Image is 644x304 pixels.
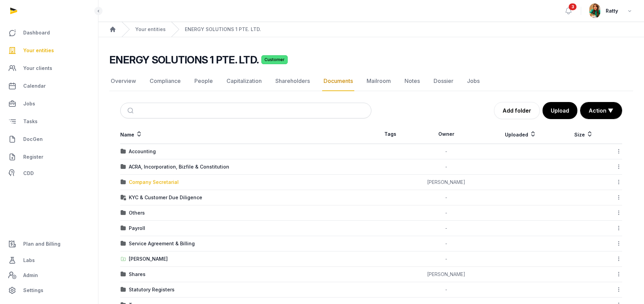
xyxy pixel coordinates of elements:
[129,194,202,201] div: KYC & Customer Due Diligence
[129,225,145,232] div: Payroll
[274,71,311,91] a: Shareholders
[121,272,126,277] img: folder.svg
[23,240,60,248] span: Plan and Billing
[109,71,137,91] a: Overview
[409,125,483,144] th: Owner
[23,169,34,177] span: CDD
[129,256,168,262] div: [PERSON_NAME]
[403,71,421,91] a: Notes
[121,164,126,170] img: folder.svg
[129,271,146,278] div: Shares
[121,241,126,246] img: folder.svg
[23,117,38,126] span: Tasks
[466,71,481,91] a: Jobs
[23,46,54,55] span: Your entities
[5,131,93,147] a: DocGen
[23,135,43,143] span: DocGen
[5,236,93,252] a: Plan and Billing
[23,153,43,161] span: Register
[185,26,261,33] a: ENERGY SOLUTIONS 1 PTE. LTD.
[409,282,483,298] td: -
[129,209,145,216] div: Others
[409,144,483,159] td: -
[5,282,93,299] a: Settings
[483,125,558,144] th: Uploaded
[109,54,259,66] h2: ENERGY SOLUTIONS 1 PTE. LTD.
[121,210,126,216] img: folder.svg
[121,179,126,185] img: folder.svg
[409,267,483,282] td: [PERSON_NAME]
[135,26,166,33] a: Your entities
[5,167,93,180] a: CDD
[121,287,126,292] img: folder.svg
[121,195,126,200] img: folder-locked-icon.svg
[23,82,46,90] span: Calendar
[589,3,600,18] img: avatar
[543,102,577,119] button: Upload
[109,71,633,91] nav: Tabs
[23,64,52,72] span: Your clients
[193,71,214,91] a: People
[120,125,371,144] th: Name
[5,25,93,41] a: Dashboard
[409,159,483,175] td: -
[558,125,609,144] th: Size
[129,286,175,293] div: Statutory Registers
[129,240,195,247] div: Service Agreement & Billing
[409,221,483,236] td: -
[23,286,43,294] span: Settings
[261,55,288,64] span: Customer
[5,149,93,165] a: Register
[5,60,93,76] a: Your clients
[409,236,483,251] td: -
[148,71,182,91] a: Compliance
[409,205,483,221] td: -
[98,22,644,37] nav: Breadcrumb
[129,163,229,170] div: ACRA, Incorporation, Bizfile & Constitution
[580,102,622,119] button: Action ▼
[432,71,455,91] a: Dossier
[409,175,483,190] td: [PERSON_NAME]
[5,42,93,59] a: Your entities
[606,7,618,15] span: Ratty
[371,125,410,144] th: Tags
[322,71,354,91] a: Documents
[569,3,577,10] span: 3
[409,190,483,205] td: -
[365,71,392,91] a: Mailroom
[5,96,93,112] a: Jobs
[5,252,93,269] a: Labs
[123,103,139,118] button: Submit
[23,29,50,37] span: Dashboard
[23,100,35,108] span: Jobs
[129,179,179,186] div: Company Secretarial
[23,271,38,279] span: Admin
[5,78,93,94] a: Calendar
[225,71,263,91] a: Capitalization
[5,269,93,282] a: Admin
[121,149,126,154] img: folder.svg
[409,251,483,267] td: -
[129,148,156,155] div: Accounting
[5,113,93,130] a: Tasks
[121,226,126,231] img: folder.svg
[121,256,126,262] img: folder-upload.svg
[23,256,35,264] span: Labs
[494,102,540,119] a: Add folder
